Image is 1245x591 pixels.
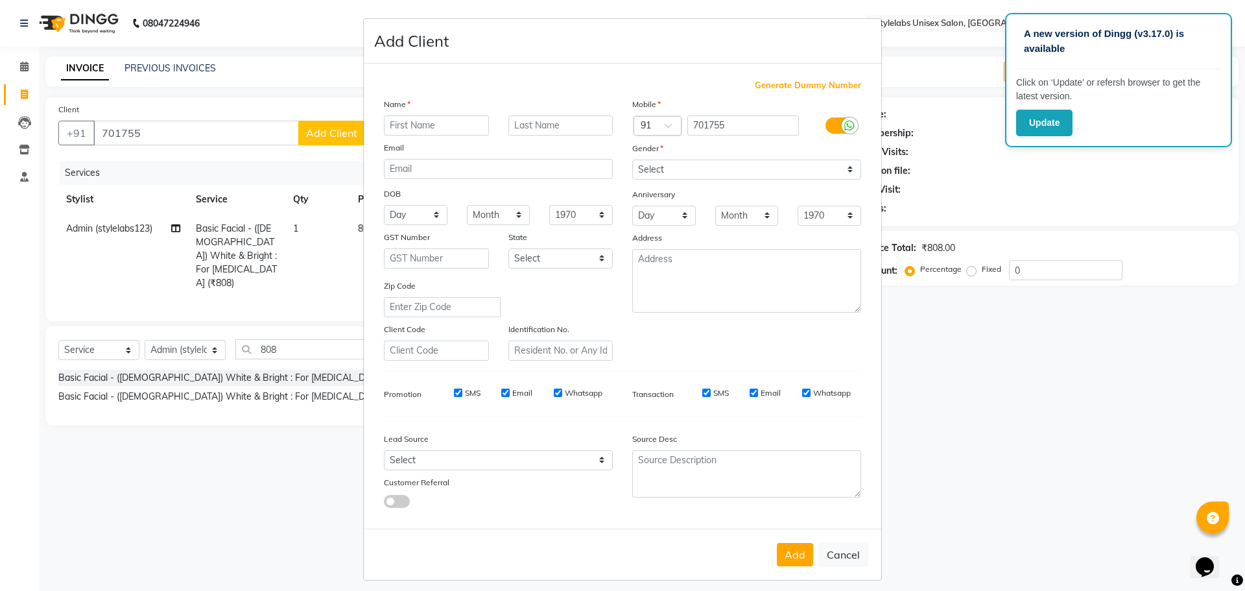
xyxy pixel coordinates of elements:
span: Generate Dummy Number [755,79,861,92]
label: GST Number [384,232,430,243]
label: DOB [384,188,401,200]
label: Address [632,232,662,244]
input: Client Code [384,341,489,361]
h4: Add Client [374,29,449,53]
label: Whatsapp [813,387,851,399]
iframe: chat widget [1191,539,1232,578]
label: Transaction [632,389,674,400]
p: Click on ‘Update’ or refersh browser to get the latest version. [1016,76,1221,103]
label: Client Code [384,324,425,335]
label: SMS [465,387,480,399]
label: Promotion [384,389,421,400]
label: Zip Code [384,280,416,292]
label: Name [384,99,410,110]
input: First Name [384,115,489,136]
label: Identification No. [508,324,569,335]
input: Email [384,159,613,179]
label: SMS [713,387,729,399]
input: Mobile [687,115,800,136]
label: Whatsapp [565,387,602,399]
label: Lead Source [384,433,429,445]
p: A new version of Dingg (v3.17.0) is available [1024,27,1213,56]
label: State [508,232,527,243]
input: Last Name [508,115,613,136]
input: GST Number [384,248,489,269]
button: Cancel [818,542,868,567]
label: Email [512,387,532,399]
label: Email [761,387,781,399]
input: Enter Zip Code [384,297,501,317]
button: Add [777,543,813,566]
label: Mobile [632,99,661,110]
label: Source Desc [632,433,677,445]
label: Anniversary [632,189,675,200]
label: Email [384,142,404,154]
input: Resident No. or Any Id [508,341,613,361]
label: Gender [632,143,663,154]
label: Customer Referral [384,477,449,488]
button: Update [1016,110,1073,136]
